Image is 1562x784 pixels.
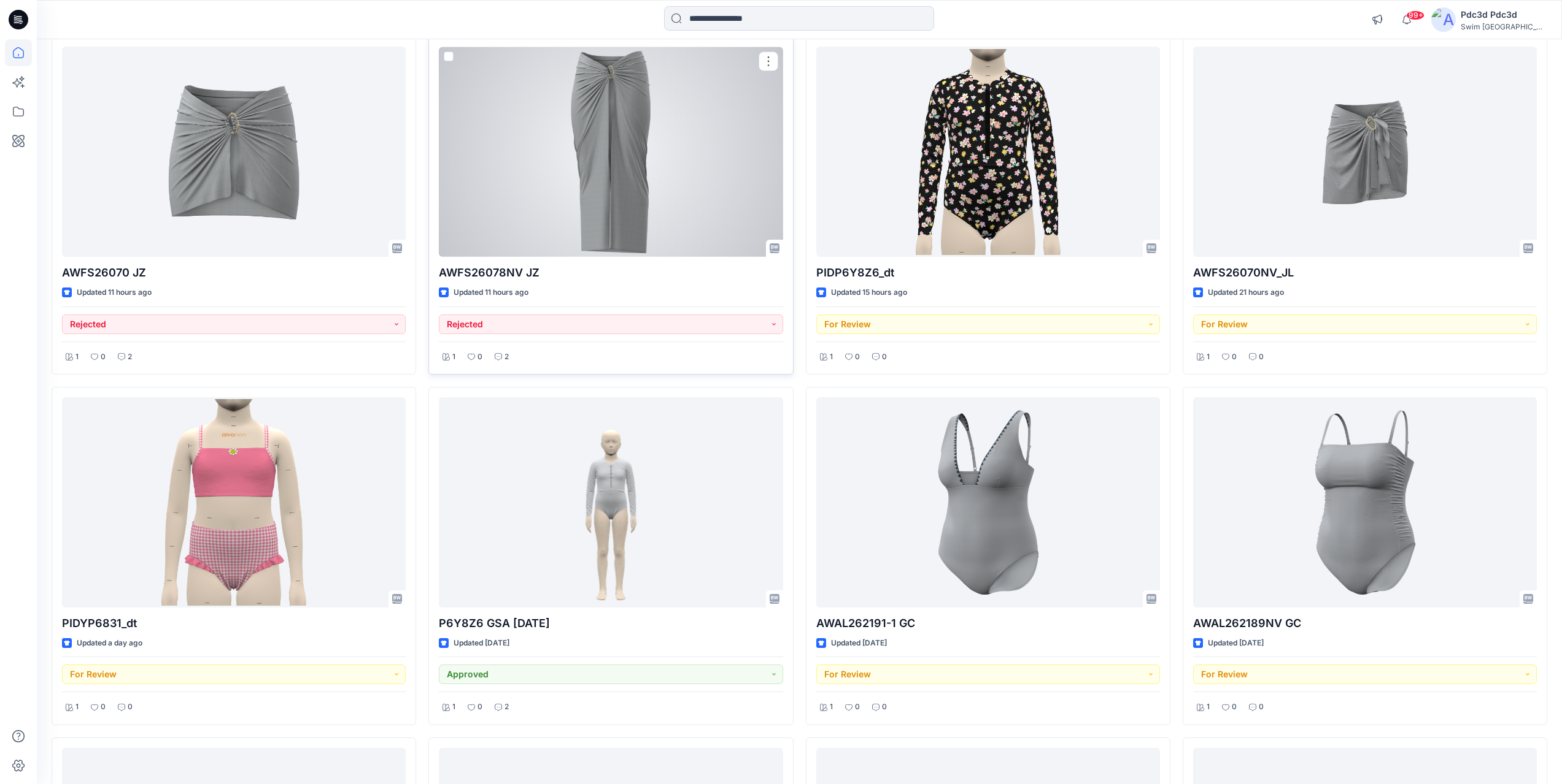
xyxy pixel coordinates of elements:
[1461,7,1547,22] div: Pdc3d Pdc3d
[452,701,455,714] p: 1
[477,701,482,714] p: 0
[1431,7,1456,32] img: avatar
[1406,10,1425,20] span: 99+
[882,351,887,363] p: 0
[439,47,783,257] a: AWFS26078NV JZ
[505,701,509,714] p: 2
[816,615,1160,632] p: AWAL262191-1 GC
[101,351,106,363] p: 0
[454,286,528,299] p: Updated 11 hours ago
[882,701,887,714] p: 0
[1232,351,1237,363] p: 0
[62,264,406,281] p: AWFS26070 JZ
[1207,701,1210,714] p: 1
[831,286,907,299] p: Updated 15 hours ago
[1208,286,1284,299] p: Updated 21 hours ago
[1193,615,1537,632] p: AWAL262189NV GC
[439,264,783,281] p: AWFS26078NV JZ
[439,397,783,607] a: P6Y8Z6 GSA 2025.09.02
[816,47,1160,257] a: PIDP6Y8Z6_dt
[75,701,79,714] p: 1
[1208,637,1264,650] p: Updated [DATE]
[62,397,406,607] a: PIDYP6831_dt
[816,264,1160,281] p: PIDP6Y8Z6_dt
[1232,701,1237,714] p: 0
[855,351,860,363] p: 0
[1193,397,1537,607] a: AWAL262189NV GC
[505,351,509,363] p: 2
[77,286,152,299] p: Updated 11 hours ago
[1193,47,1537,257] a: AWFS26070NV_JL
[77,637,142,650] p: Updated a day ago
[439,615,783,632] p: P6Y8Z6 GSA [DATE]
[1259,701,1264,714] p: 0
[1259,351,1264,363] p: 0
[1207,351,1210,363] p: 1
[830,701,833,714] p: 1
[830,351,833,363] p: 1
[477,351,482,363] p: 0
[816,397,1160,607] a: AWAL262191-1 GC
[831,637,887,650] p: Updated [DATE]
[452,351,455,363] p: 1
[454,637,509,650] p: Updated [DATE]
[855,701,860,714] p: 0
[1193,264,1537,281] p: AWFS26070NV_JL
[62,615,406,632] p: PIDYP6831_dt
[62,47,406,257] a: AWFS26070 JZ
[1461,22,1547,31] div: Swim [GEOGRAPHIC_DATA]
[128,701,133,714] p: 0
[128,351,132,363] p: 2
[75,351,79,363] p: 1
[101,701,106,714] p: 0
